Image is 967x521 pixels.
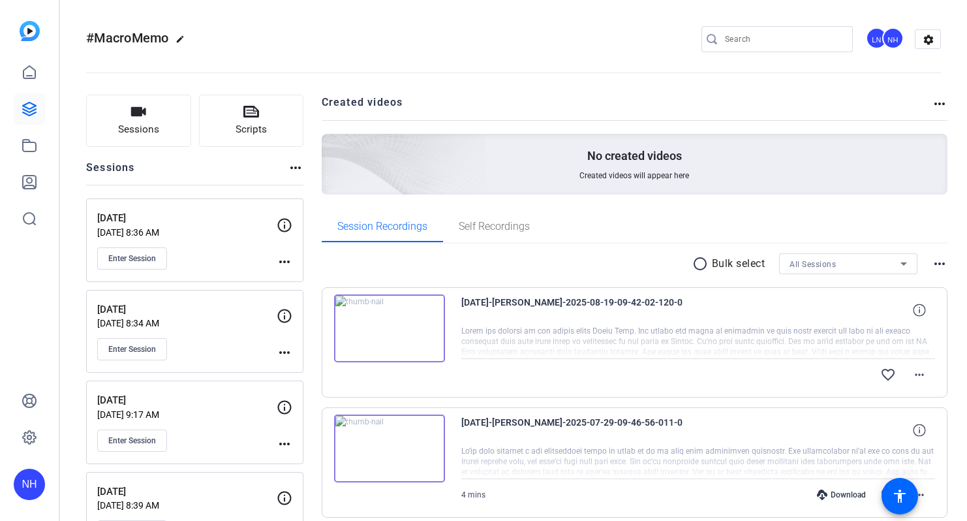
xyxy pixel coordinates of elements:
[712,256,765,272] p: Bulk select
[461,490,485,499] span: 4 mins
[912,367,927,383] mat-icon: more_horiz
[459,221,530,232] span: Self Recordings
[97,409,277,420] p: [DATE] 9:17 AM
[118,122,159,137] span: Sessions
[882,27,904,49] div: NH
[322,95,932,120] h2: Created videos
[97,211,277,226] p: [DATE]
[880,487,896,503] mat-icon: favorite_border
[810,490,872,500] div: Download
[932,96,947,112] mat-icon: more_horiz
[14,469,45,500] div: NH
[912,487,927,503] mat-icon: more_horiz
[277,254,292,270] mat-icon: more_horiz
[176,35,191,50] mat-icon: edit
[461,294,703,326] span: [DATE]-[PERSON_NAME]-2025-08-19-09-42-02-120-0
[880,367,896,383] mat-icon: favorite_border
[932,256,947,272] mat-icon: more_horiz
[97,338,167,360] button: Enter Session
[790,260,836,269] span: All Sessions
[86,30,169,46] span: #MacroMemo
[97,393,277,408] p: [DATE]
[866,27,889,50] ngx-avatar: Lan Nguyen
[199,95,304,147] button: Scripts
[97,318,277,328] p: [DATE] 8:34 AM
[587,148,682,164] p: No created videos
[334,415,445,482] img: thumb-nail
[236,122,267,137] span: Scripts
[692,256,712,272] mat-icon: radio_button_unchecked
[108,253,156,264] span: Enter Session
[108,435,156,446] span: Enter Session
[882,27,905,50] ngx-avatar: Nancy Hanninen
[86,95,191,147] button: Sessions
[461,415,703,446] span: [DATE]-[PERSON_NAME]-2025-07-29-09-46-56-011-0
[277,345,292,360] mat-icon: more_horiz
[277,436,292,452] mat-icon: more_horiz
[97,484,277,499] p: [DATE]
[108,344,156,355] span: Enter Session
[97,247,167,270] button: Enter Session
[866,27,887,49] div: LN
[97,500,277,511] p: [DATE] 8:39 AM
[337,221,427,232] span: Session Recordings
[176,5,487,288] img: Creted videos background
[20,21,40,41] img: blue-gradient.svg
[892,488,908,504] mat-icon: accessibility
[86,160,135,185] h2: Sessions
[97,227,277,238] p: [DATE] 8:36 AM
[97,430,167,452] button: Enter Session
[288,160,303,176] mat-icon: more_horiz
[579,170,689,181] span: Created videos will appear here
[334,294,445,362] img: thumb-nail
[915,30,942,50] mat-icon: settings
[97,302,277,317] p: [DATE]
[725,31,842,47] input: Search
